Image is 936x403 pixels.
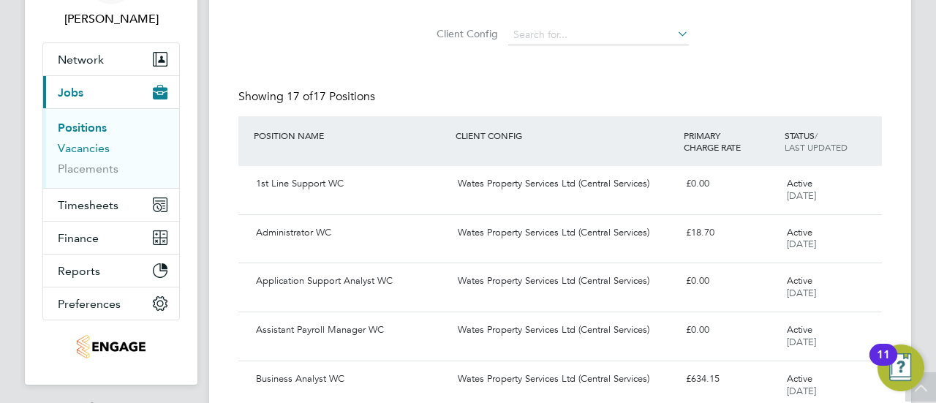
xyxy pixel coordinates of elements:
a: Positions [58,121,107,135]
div: Wates Property Services Ltd (Central Services) [452,172,679,196]
span: Active [787,226,812,238]
div: PRIMARY CHARGE RATE [680,122,781,160]
div: Wates Property Services Ltd (Central Services) [452,318,679,342]
span: Active [787,177,812,189]
span: Active [787,323,812,336]
div: POSITION NAME [250,122,452,148]
div: £0.00 [680,269,781,293]
span: Active [787,274,812,287]
span: Finance [58,231,99,245]
button: Network [43,43,179,75]
span: Timesheets [58,198,118,212]
button: Preferences [43,287,179,320]
div: STATUS [781,122,882,160]
button: Reports [43,255,179,287]
div: £634.15 [680,367,781,391]
div: Jobs [43,108,179,188]
span: [DATE] [787,238,816,250]
span: 17 Positions [287,89,375,104]
button: Open Resource Center, 11 new notifications [877,344,924,391]
div: Application Support Analyst WC [250,269,452,293]
span: Jobs [58,86,83,99]
span: Preferences [58,297,121,311]
div: 11 [877,355,890,374]
div: CLIENT CONFIG [452,122,679,148]
div: Wates Property Services Ltd (Central Services) [452,221,679,245]
img: damiagroup-logo-retina.png [77,335,145,358]
div: Assistant Payroll Manager WC [250,318,452,342]
span: Sam Quinsee [42,10,180,28]
div: £18.70 [680,221,781,245]
span: Active [787,372,812,385]
span: 17 of [287,89,313,104]
div: Administrator WC [250,221,452,245]
span: Network [58,53,104,67]
button: Timesheets [43,189,179,221]
input: Search for... [508,25,689,45]
a: Placements [58,162,118,176]
span: [DATE] [787,287,816,299]
div: £0.00 [680,318,781,342]
label: Client Config [432,27,498,40]
div: 1st Line Support WC [250,172,452,196]
span: [DATE] [787,336,816,348]
span: LAST UPDATED [785,141,848,153]
a: Vacancies [58,141,110,155]
span: Reports [58,264,100,278]
div: Wates Property Services Ltd (Central Services) [452,367,679,391]
span: [DATE] [787,189,816,202]
div: Business Analyst WC [250,367,452,391]
a: Go to home page [42,335,180,358]
div: Showing [238,89,378,105]
div: £0.00 [680,172,781,196]
span: [DATE] [787,385,816,397]
span: / [815,129,818,141]
div: Wates Property Services Ltd (Central Services) [452,269,679,293]
button: Jobs [43,76,179,108]
button: Finance [43,222,179,254]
